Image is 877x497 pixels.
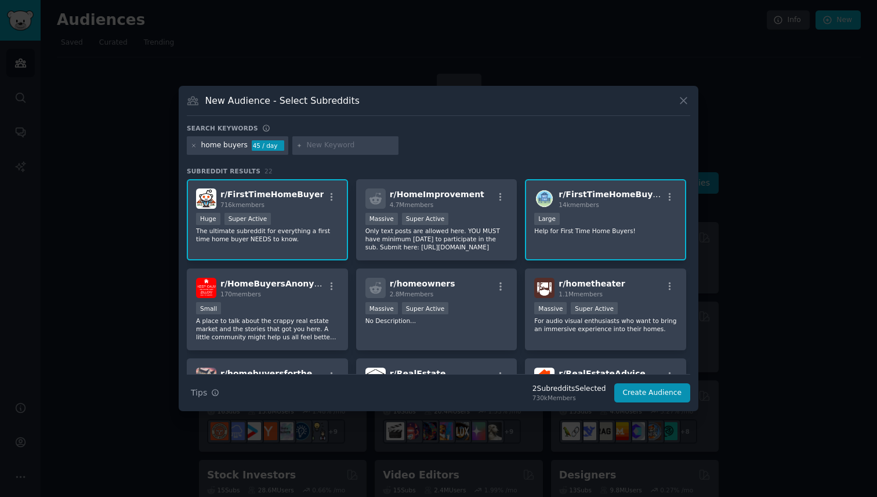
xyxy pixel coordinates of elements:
span: r/ FirstTimeHomeBuyers [559,190,667,199]
span: 170 members [220,291,261,298]
img: FirstTimeHomeBuyers [534,188,555,209]
span: 22 [264,168,273,175]
div: Super Active [224,213,271,225]
button: Tips [187,383,223,403]
p: A place to talk about the crappy real estate market and the stories that got you here. A little c... [196,317,339,341]
span: r/ RealEstate [390,369,446,378]
span: r/ FirstTimeHomeBuyer [220,190,324,199]
span: 4.7M members [390,201,434,208]
div: home buyers [201,140,248,151]
span: 1.1M members [559,291,603,298]
span: Tips [191,387,207,399]
div: Small [196,302,221,314]
span: r/ homebuyersforthewin [220,369,328,378]
img: FirstTimeHomeBuyer [196,188,216,209]
span: 14k members [559,201,599,208]
img: RealEstate [365,368,386,388]
span: 716k members [220,201,264,208]
p: The ultimate subreddit for everything a first time home buyer NEEDS to know. [196,227,339,243]
h3: Search keywords [187,124,258,132]
div: Super Active [402,302,449,314]
img: HomeBuyersAnonymous [196,278,216,298]
img: homebuyersforthewin [196,368,216,388]
input: New Keyword [306,140,394,151]
div: Large [534,213,560,225]
p: Only text posts are allowed here. YOU MUST have minimum [DATE] to participate in the sub. Submit ... [365,227,508,251]
div: Massive [365,213,398,225]
img: RealEstateAdvice [534,368,555,388]
button: Create Audience [614,383,691,403]
span: r/ HomeBuyersAnonymous [220,279,339,288]
img: hometheater [534,278,555,298]
div: Super Active [571,302,618,314]
span: r/ homeowners [390,279,455,288]
div: Huge [196,213,220,225]
p: No Description... [365,317,508,325]
span: r/ HomeImprovement [390,190,484,199]
div: 45 / day [252,140,284,151]
div: 2 Subreddit s Selected [532,384,606,394]
span: Subreddit Results [187,167,260,175]
p: Help for First Time Home Buyers! [534,227,677,235]
div: 730k Members [532,394,606,402]
span: r/ RealEstateAdvice [559,369,645,378]
div: Massive [365,302,398,314]
div: Massive [534,302,567,314]
span: r/ hometheater [559,279,625,288]
p: For audio visual enthusiasts who want to bring an immersive experience into their homes. [534,317,677,333]
span: 2.8M members [390,291,434,298]
h3: New Audience - Select Subreddits [205,95,360,107]
div: Super Active [402,213,449,225]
